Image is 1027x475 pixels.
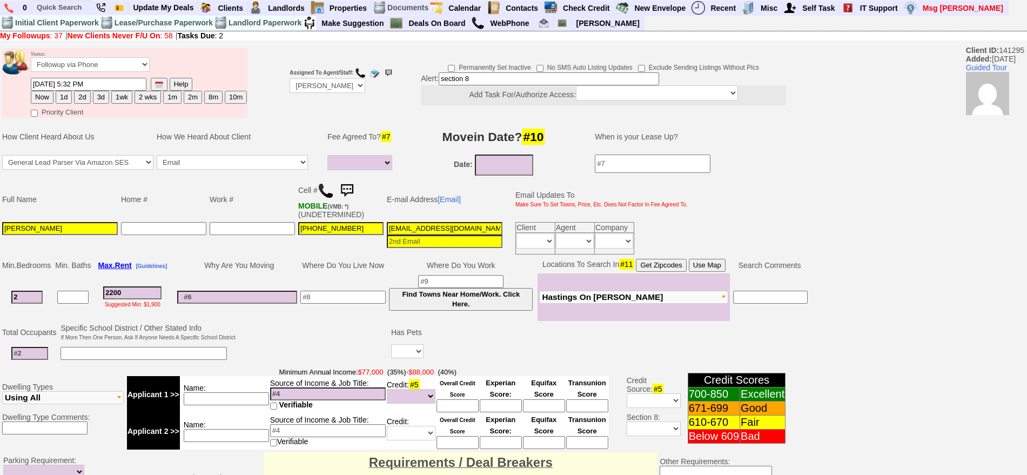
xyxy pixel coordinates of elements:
span: Rent [115,261,132,270]
input: 1st Email - Question #0 [387,222,502,235]
label: No SMS Auto Listing Updates [536,60,633,72]
td: Name: [180,413,270,450]
input: Ask Customer: Do You Know Your Equifax Credit Score [523,399,565,412]
img: officebldg.png [742,1,755,15]
span: #7 [381,131,392,142]
font: (VMB: *) [327,204,348,210]
font: Minimum Annual Income: [279,368,406,376]
td: How We Heard About Client [155,121,320,153]
center: Add Task For/Authorize Access: [421,85,786,105]
img: chalkboard.png [558,18,567,28]
b: Client ID: [966,46,999,55]
td: Dwelling Types Dwelling Type Comments: [1,366,125,451]
label: Permanently Set Inactive [448,60,531,72]
td: Bad [740,430,786,444]
img: call.png [471,16,485,30]
a: Self Task [798,1,840,15]
img: phone.png [4,3,14,13]
a: [Guidelines] [136,261,167,270]
td: Company [595,222,634,232]
td: Email Updates To [507,178,689,220]
button: Now [31,91,53,104]
font: Transunion Score [568,416,606,435]
a: Properties [325,1,372,15]
nobr: Locations To Search In [542,260,726,269]
span: 141295 [DATE] [966,46,1027,115]
input: Quick Search [32,1,92,14]
a: 0 [18,1,32,15]
span: Bedrooms [16,261,51,270]
td: Good [740,402,786,416]
img: docs.png [1,16,14,30]
input: Priority Client [31,110,38,117]
button: 2d [74,91,90,104]
a: New Clients Never F/U On: 58 [68,31,173,40]
font: Equifax Score [531,379,556,398]
span: Using All [5,393,41,402]
button: 1wk [111,91,132,104]
font: Msg [PERSON_NAME] [923,4,1003,12]
b: Verizon Wireless [298,202,348,210]
a: New Envelope [630,1,690,15]
td: Source of Income & Job Title: Verifiable [270,413,386,450]
font: Overall Credit Score [440,417,475,434]
td: Credit Source: Section 8: [610,366,682,451]
input: #4 [270,387,386,400]
img: phone22.png [96,3,105,12]
input: Exclude Sending Listings Without Pics [638,65,645,72]
img: creditreport.png [544,1,558,15]
td: Excellent [740,387,786,402]
font: $88,000 [408,368,434,376]
a: Landlords [264,1,310,15]
font: Make Sure To Set Towns, Price, Etc. Does Not Factor In Fee Agreed To. [515,202,688,208]
input: #8 [300,291,386,304]
font: If More Then One Person, Ask If Anyone Needs A Specific School District [61,334,235,340]
button: Get Zipcodes [636,259,686,272]
label: Exclude Sending Listings Without Pics [638,60,759,72]
span: - [127,367,609,376]
input: Ask Customer: Do You Know Your Transunion Credit Score [566,436,608,449]
td: Cell # (UNDETERMINED) [297,178,385,220]
a: Deals On Board [404,16,470,30]
img: docs.png [214,16,227,30]
a: Update My Deals [129,1,198,15]
td: Credit Scores [688,373,786,387]
input: #4 [270,424,386,437]
td: Source of Income & Job Title: [270,376,386,413]
input: No SMS Auto Listing Updates [536,65,543,72]
td: Applicant 1 >> [127,376,180,413]
td: Min. Baths [53,257,92,273]
button: Use Map [689,259,726,272]
font: (40%) [438,368,457,376]
font: Suggested Min: $1,900 [105,302,160,307]
font: $77,000 [358,368,384,376]
img: chalkboard.png [390,16,403,30]
td: Documents [387,1,429,15]
a: Calendar [444,1,486,15]
button: 8m [204,91,223,104]
img: 86af070e6794ce4dff7fe7eef6277a13 [966,72,1009,115]
td: Below 609 [688,430,740,444]
a: Tasks Due: 2 [178,31,224,40]
img: jorge@homesweethomeproperties.com [539,18,548,28]
img: properties.png [311,1,324,15]
button: 3d [93,91,109,104]
button: 2m [184,91,202,104]
img: contact.png [487,1,500,15]
input: Ask Customer: Do You Know Your Equifax Credit Score [523,436,565,449]
span: #5 [653,384,663,394]
td: Fair [740,416,786,430]
b: [Guidelines] [136,263,167,269]
img: gmoney.png [615,1,629,15]
font: Status: [31,51,150,69]
td: Applicant 2 >> [127,413,180,450]
img: call.png [318,183,334,199]
font: Equifax Score [531,416,556,435]
input: #1 [11,291,43,304]
button: 10m [225,91,247,104]
font: Overall Credit Score [440,380,475,398]
img: clients.png [199,1,212,15]
img: sms.png [336,180,358,202]
input: Ask Customer: Do You Know Your Experian Credit Score [480,399,522,412]
img: [calendar icon] [155,81,163,89]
